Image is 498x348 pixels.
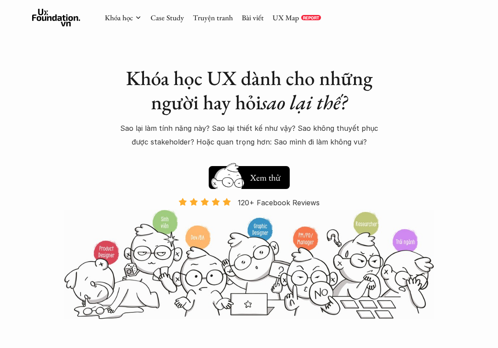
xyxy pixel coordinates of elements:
a: UX Map [273,13,299,22]
a: Xem thử [209,162,290,189]
a: Case Study [151,13,184,22]
a: Bài viết [242,13,264,22]
a: REPORT [301,15,321,20]
em: sao lại thế? [261,89,347,115]
a: Truyện tranh [193,13,233,22]
p: 120+ Facebook Reviews [238,196,320,209]
h5: Xem thử [250,171,280,184]
p: Sao lại làm tính năng này? Sao lại thiết kế như vậy? Sao không thuyết phục được stakeholder? Hoặc... [118,122,380,148]
a: Khóa học [105,13,133,22]
h1: Khóa học UX dành cho những người hay hỏi [118,66,380,115]
p: REPORT [303,15,319,20]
